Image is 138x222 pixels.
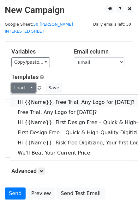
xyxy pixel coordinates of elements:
h5: Variables [11,48,64,55]
h5: Email column [74,48,127,55]
a: Copy/paste... [11,57,50,67]
a: Preview [27,187,55,200]
a: Load... [11,83,36,93]
iframe: Chat Widget [106,192,138,222]
a: Send Test Email [57,187,105,200]
span: Daily emails left: 50 [91,21,133,28]
a: Daily emails left: 50 [91,22,133,27]
button: Save [45,83,62,93]
a: Templates [11,73,39,80]
h2: New Campaign [5,5,133,16]
a: Send [5,187,26,200]
h5: Advanced [11,168,127,174]
small: Google Sheet: [5,22,73,34]
a: 50 [PERSON_NAME] INTERESTED SHEET [5,22,73,34]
